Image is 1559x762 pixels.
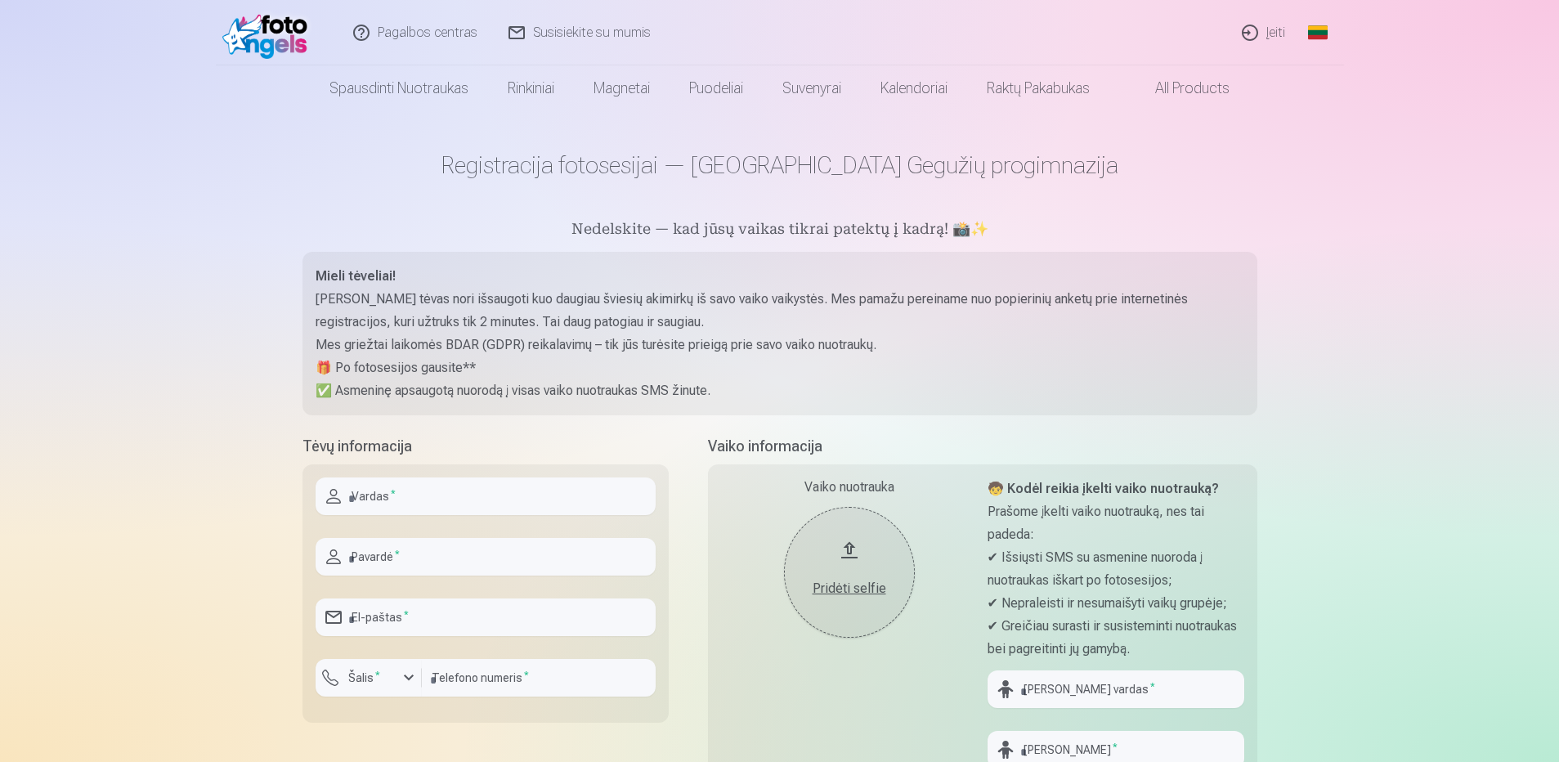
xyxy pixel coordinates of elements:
a: Puodeliai [670,65,763,111]
strong: Mieli tėveliai! [316,268,396,284]
a: Rinkiniai [488,65,574,111]
img: /fa2 [222,7,316,59]
h5: Vaiko informacija [708,435,1257,458]
h5: Nedelskite — kad jūsų vaikas tikrai patektų į kadrą! 📸✨ [302,219,1257,242]
p: ✔ Išsiųsti SMS su asmenine nuoroda į nuotraukas iškart po fotosesijos; [988,546,1244,592]
label: Šalis [342,670,387,686]
strong: 🧒 Kodėl reikia įkelti vaiko nuotrauką? [988,481,1219,496]
p: 🎁 Po fotosesijos gausite** [316,356,1244,379]
a: All products [1109,65,1249,111]
p: ✅ Asmeninę apsaugotą nuorodą į visas vaiko nuotraukas SMS žinute. [316,379,1244,402]
a: Raktų pakabukas [967,65,1109,111]
p: Prašome įkelti vaiko nuotrauką, nes tai padeda: [988,500,1244,546]
h1: Registracija fotosesijai — [GEOGRAPHIC_DATA] Gegužių progimnazija [302,150,1257,180]
h5: Tėvų informacija [302,435,669,458]
button: Pridėti selfie [784,507,915,638]
a: Kalendoriai [861,65,967,111]
a: Suvenyrai [763,65,861,111]
p: [PERSON_NAME] tėvas nori išsaugoti kuo daugiau šviesių akimirkų iš savo vaiko vaikystės. Mes pama... [316,288,1244,334]
p: ✔ Greičiau surasti ir susisteminti nuotraukas bei pagreitinti jų gamybą. [988,615,1244,661]
div: Pridėti selfie [800,579,898,598]
p: ✔ Nepraleisti ir nesumaišyti vaikų grupėje; [988,592,1244,615]
a: Magnetai [574,65,670,111]
button: Šalis* [316,659,422,697]
p: Mes griežtai laikomės BDAR (GDPR) reikalavimų – tik jūs turėsite prieigą prie savo vaiko nuotraukų. [316,334,1244,356]
div: Vaiko nuotrauka [721,477,978,497]
a: Spausdinti nuotraukas [310,65,488,111]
